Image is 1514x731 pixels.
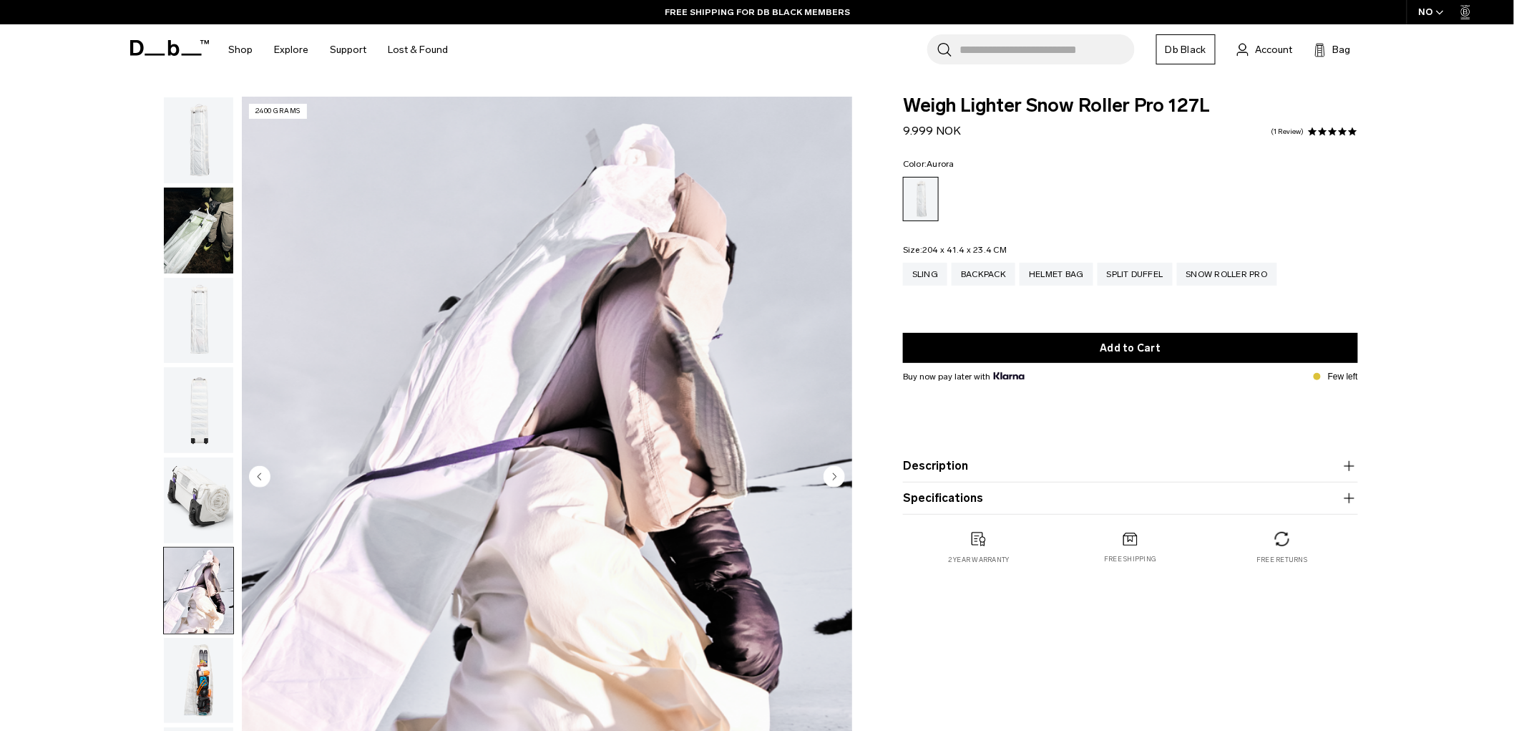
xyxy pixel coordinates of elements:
span: Aurora [927,159,955,169]
span: Weigh Lighter Snow Roller Pro 127L [903,97,1358,115]
span: 204 x 41.4 x 23.4 CM [922,245,1007,255]
p: Free shipping [1104,554,1156,564]
button: Specifications [903,490,1358,507]
a: Backpack [952,263,1015,286]
p: 2 year warranty [948,555,1010,565]
button: Weigh_Lighter_Snow_Roller_Pro_127L_2.png [163,277,234,364]
button: Bag [1314,41,1351,58]
a: Lost & Found [388,24,448,75]
a: Explore [274,24,308,75]
legend: Color: [903,160,954,168]
img: Weigh_Lighter_Snow_Roller_Pro_127L_4.png [164,458,233,543]
button: Weigh_Lighter_Snow_Roller_Pro_127L_1.png [163,97,234,184]
img: Weigh_Lighter_Snow_Roller_Pro_127L_3.png [164,367,233,453]
a: Helmet Bag [1020,263,1093,286]
a: 1 reviews [1271,128,1304,135]
nav: Main Navigation [218,24,459,75]
button: Weigh_Lighter_Snow_Roller_Pro_127L_4.png [163,457,234,544]
span: Bag [1333,42,1351,57]
a: Shop [228,24,253,75]
p: 2400 grams [249,104,307,119]
button: Weigh_Lighter_Snow_Roller_Pro_127L_6.png [163,637,234,725]
a: Db Black [1156,34,1216,64]
img: Weigh_Lighter_snow_Roller_Lifestyle.png [164,188,233,273]
img: Weigh Lighter Snow Roller Pro 127L Aurora [164,548,233,634]
span: Buy now pay later with [903,370,1025,383]
a: Snow Roller Pro [1177,263,1277,286]
img: Weigh_Lighter_Snow_Roller_Pro_127L_2.png [164,278,233,364]
button: Previous slide [249,465,270,490]
a: FREE SHIPPING FOR DB BLACK MEMBERS [665,6,850,19]
img: {"height" => 20, "alt" => "Klarna"} [994,372,1025,379]
img: Weigh_Lighter_Snow_Roller_Pro_127L_1.png [164,97,233,183]
a: Split Duffel [1098,263,1173,286]
button: Weigh_Lighter_Snow_Roller_Pro_127L_3.png [163,367,234,454]
button: Next slide [824,465,845,490]
span: Account [1256,42,1293,57]
button: Description [903,458,1358,475]
p: Free returns [1257,555,1308,565]
a: Sling [903,263,947,286]
a: Account [1237,41,1293,58]
img: Weigh_Lighter_Snow_Roller_Pro_127L_6.png [164,638,233,724]
a: Support [330,24,366,75]
button: Weigh Lighter Snow Roller Pro 127L Aurora [163,547,234,634]
a: Aurora [903,177,939,221]
p: Few left [1328,370,1358,383]
span: 9.999 NOK [903,124,961,137]
button: Weigh_Lighter_snow_Roller_Lifestyle.png [163,187,234,274]
button: Add to Cart [903,333,1358,363]
legend: Size: [903,246,1007,254]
